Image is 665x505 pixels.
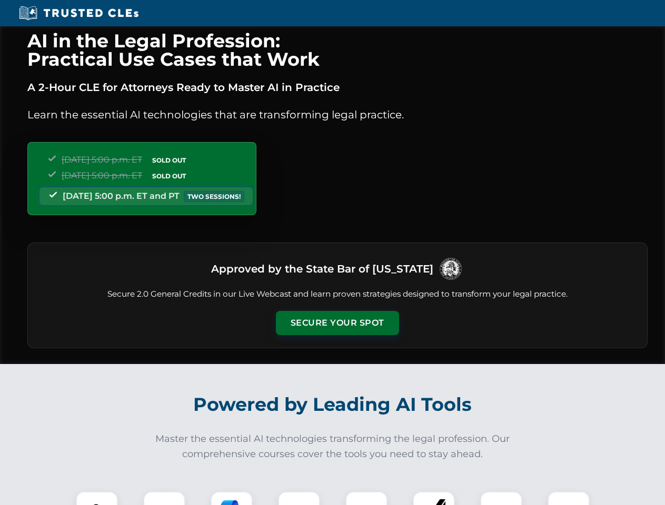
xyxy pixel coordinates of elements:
p: A 2-Hour CLE for Attorneys Ready to Master AI in Practice [27,79,648,96]
span: [DATE] 5:00 p.m. ET [62,170,142,180]
span: SOLD OUT [148,155,190,166]
p: Secure 2.0 General Credits in our Live Webcast and learn proven strategies designed to transform ... [41,288,634,300]
h2: Powered by Leading AI Tools [41,386,624,423]
span: SOLD OUT [148,170,190,181]
p: Learn the essential AI technologies that are transforming legal practice. [27,106,648,123]
img: Logo [438,256,464,282]
span: [DATE] 5:00 p.m. ET [62,155,142,165]
h3: Approved by the State Bar of [US_STATE] [211,259,433,278]
p: Master the essential AI technologies transforming the legal profession. Our comprehensive courses... [148,431,517,462]
h1: AI in the Legal Profession: Practical Use Cases that Work [27,32,648,68]
button: Secure Your Spot [276,311,399,335]
img: Trusted CLEs [16,5,142,21]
